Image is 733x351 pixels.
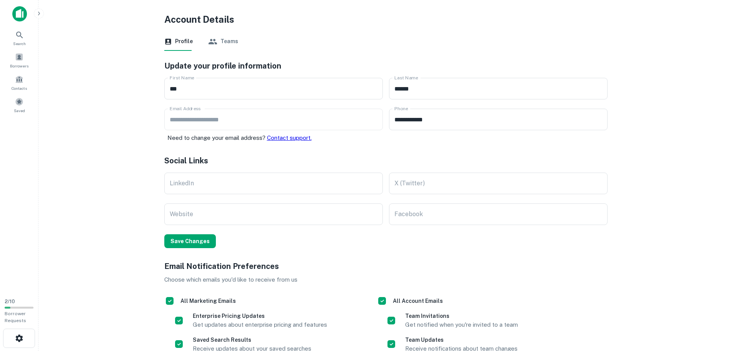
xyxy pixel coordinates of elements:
h5: Social Links [164,155,608,166]
label: Email Address [170,105,200,112]
label: Last Name [394,74,418,81]
span: Search [13,40,26,47]
h4: Account Details [164,12,608,26]
h5: Update your profile information [164,60,608,72]
button: Profile [164,32,193,51]
label: Phone [394,105,408,112]
a: Contacts [2,72,36,93]
a: Contact support. [267,134,312,141]
p: Get notified when you're invited to a team [405,320,518,329]
h6: All Account Emails [393,297,443,305]
button: Save Changes [164,234,216,248]
p: Need to change your email address? [167,133,383,143]
h6: Team Invitations [405,312,518,320]
a: Saved [2,94,36,115]
p: Choose which emails you'd like to receive from us [164,275,608,284]
span: Borrowers [10,63,28,69]
h6: Saved Search Results [193,336,311,344]
h5: Email Notification Preferences [164,260,608,272]
h6: Enterprise Pricing Updates [193,312,327,320]
h6: All Marketing Emails [180,297,236,305]
h6: Team Updates [405,336,518,344]
span: Borrower Requests [5,311,26,323]
span: 2 / 10 [5,299,15,304]
a: Borrowers [2,50,36,71]
span: Contacts [12,85,27,91]
span: Saved [14,107,25,114]
img: capitalize-icon.png [12,6,27,22]
a: Search [2,27,36,48]
p: Get updates about enterprise pricing and features [193,320,327,329]
label: First Name [170,74,194,81]
iframe: Chat Widget [695,289,733,326]
button: Teams [208,32,238,51]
